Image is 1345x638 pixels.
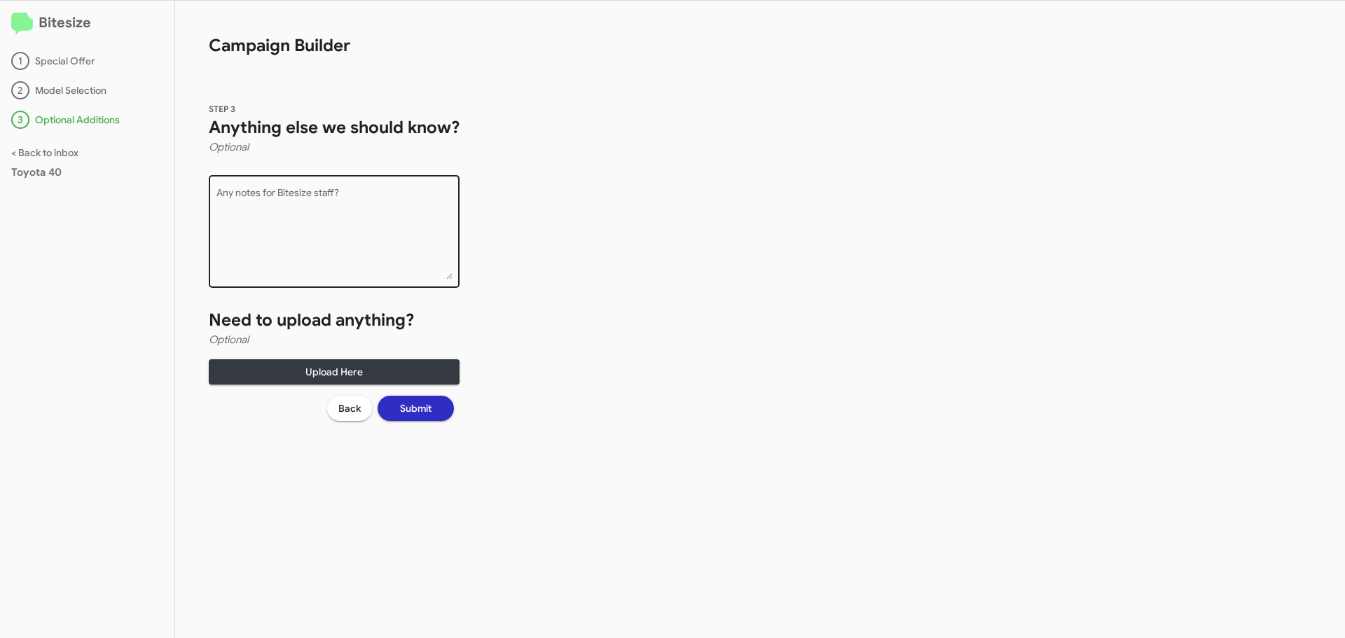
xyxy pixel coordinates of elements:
[400,396,432,421] span: Submit
[11,12,163,35] h2: Bitesize
[209,104,235,114] span: STEP 3
[175,1,493,57] h1: Campaign Builder
[11,52,163,70] div: Special Offer
[11,52,29,70] div: 1
[338,396,361,421] span: Back
[220,359,448,384] span: Upload Here
[11,146,78,159] a: < Back to inbox
[209,359,460,384] button: Upload Here
[327,396,372,421] button: Back
[11,165,163,179] div: Toyota 40
[11,111,29,129] div: 3
[11,13,33,35] img: logo-minimal.svg
[378,396,454,421] button: Submit
[11,81,163,99] div: Model Selection
[11,111,163,129] div: Optional Additions
[209,309,460,331] h1: Need to upload anything?
[209,116,460,139] h1: Anything else we should know?
[209,139,460,155] h4: Optional
[209,331,460,348] h4: Optional
[11,81,29,99] div: 2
